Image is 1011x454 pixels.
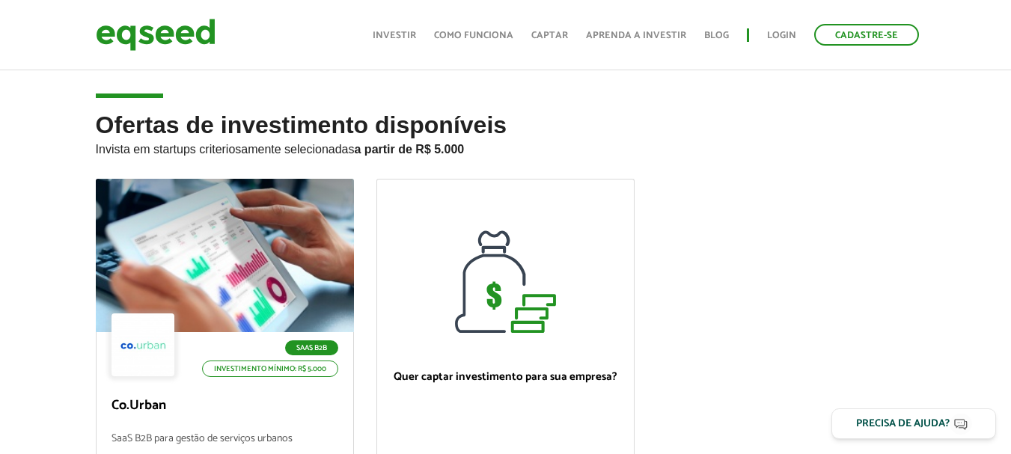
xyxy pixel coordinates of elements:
p: SaaS B2B [285,340,338,355]
p: Investimento mínimo: R$ 5.000 [202,361,338,377]
a: Como funciona [434,31,513,40]
a: Captar [531,31,568,40]
a: Login [767,31,796,40]
a: Aprenda a investir [586,31,686,40]
p: Quer captar investimento para sua empresa? [392,370,619,384]
h2: Ofertas de investimento disponíveis [96,112,916,179]
p: Invista em startups criteriosamente selecionadas [96,138,916,156]
a: Cadastre-se [814,24,919,46]
a: Blog [704,31,729,40]
a: Investir [373,31,416,40]
p: Co.Urban [112,398,338,414]
strong: a partir de R$ 5.000 [355,143,465,156]
img: EqSeed [96,15,216,55]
